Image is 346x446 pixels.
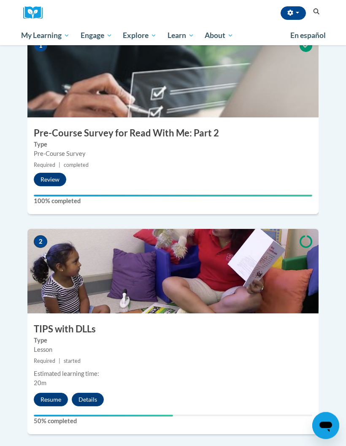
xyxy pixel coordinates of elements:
[34,393,68,407] button: Resume
[34,417,312,426] label: 50% completed
[27,127,319,140] h3: Pre-Course Survey for Read With Me: Part 2
[64,162,89,169] span: completed
[23,6,49,19] img: Logo brand
[34,195,312,197] div: Your progress
[34,150,312,159] div: Pre-Course Survey
[34,336,312,345] label: Type
[75,26,118,45] a: Engage
[72,393,104,407] button: Details
[290,31,326,40] span: En español
[27,33,319,118] img: Course Image
[200,26,239,45] a: About
[34,358,55,364] span: Required
[34,370,312,379] div: Estimated learning time:
[59,358,60,364] span: |
[59,162,60,169] span: |
[34,140,312,150] label: Type
[310,7,323,17] button: Search
[162,26,200,45] a: Learn
[34,162,55,169] span: Required
[34,40,47,52] span: 1
[34,345,312,355] div: Lesson
[21,30,70,41] span: My Learning
[312,412,339,439] iframe: Button to launch messaging window
[27,229,319,314] img: Course Image
[64,358,81,364] span: started
[34,236,47,248] span: 2
[117,26,162,45] a: Explore
[81,30,112,41] span: Engage
[27,323,319,336] h3: TIPS with DLLs
[34,380,46,387] span: 20m
[34,415,173,417] div: Your progress
[205,30,233,41] span: About
[16,26,75,45] a: My Learning
[123,30,157,41] span: Explore
[285,27,331,44] a: En español
[281,6,306,20] button: Account Settings
[15,26,331,45] div: Main menu
[34,197,312,206] label: 100% completed
[34,173,66,187] button: Review
[23,6,49,19] a: Cox Campus
[168,30,194,41] span: Learn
